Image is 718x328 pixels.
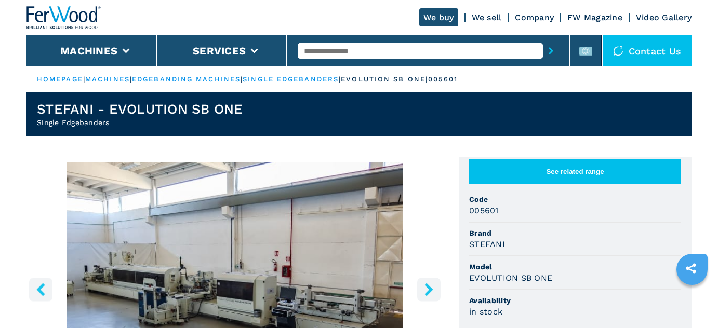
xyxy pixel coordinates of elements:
a: We buy [419,8,458,26]
img: Contact us [613,46,623,56]
span: Code [469,194,681,204]
button: left-button [29,278,52,301]
span: | [83,75,85,83]
h3: in stock [469,306,502,318]
button: Machines [60,45,117,57]
button: See related range [469,159,681,184]
p: evolution sb one | [341,75,428,84]
h1: STEFANI - EVOLUTION SB ONE [37,101,243,117]
h3: EVOLUTION SB ONE [469,272,552,284]
span: Brand [469,228,681,238]
a: FW Magazine [567,12,622,22]
span: | [339,75,341,83]
span: | [130,75,132,83]
button: Services [193,45,246,57]
a: single edgebanders [243,75,339,83]
h2: Single Edgebanders [37,117,243,128]
a: machines [85,75,130,83]
span: Model [469,262,681,272]
a: HOMEPAGE [37,75,83,83]
a: Video Gallery [636,12,692,22]
a: edgebanding machines [132,75,241,83]
h3: STEFANI [469,238,505,250]
img: Ferwood [26,6,101,29]
a: We sell [472,12,502,22]
button: right-button [417,278,441,301]
h3: 005601 [469,204,499,216]
span: Availability [469,295,681,306]
button: submit-button [543,39,559,63]
a: sharethis [678,255,704,281]
div: Contact us [603,35,692,66]
span: | [241,75,243,83]
a: Company [515,12,554,22]
p: 005601 [428,75,458,84]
